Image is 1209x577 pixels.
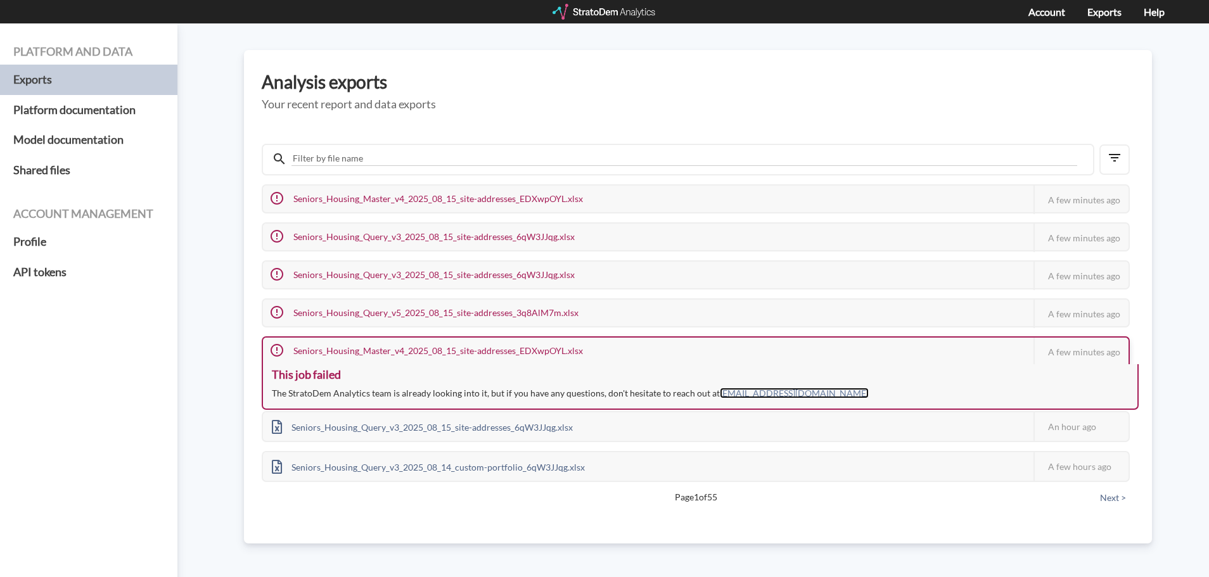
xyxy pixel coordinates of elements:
[306,491,1085,504] span: Page 1 of 55
[263,300,587,326] div: Seniors_Housing_Query_v5_2025_08_15_site-addresses_3q8AlM7m.xlsx
[263,338,592,364] div: Seniors_Housing_Master_v4_2025_08_15_site-addresses_EDXwpOYL.xlsx
[263,412,582,441] div: Seniors_Housing_Query_v3_2025_08_15_site-addresses_6qW3JJqg.xlsx
[1033,262,1129,290] div: A few minutes ago
[262,98,1134,111] h5: Your recent report and data exports
[262,72,1134,92] h3: Analysis exports
[13,95,164,125] a: Platform documentation
[720,388,869,398] a: [EMAIL_ADDRESS][DOMAIN_NAME]
[1033,186,1129,214] div: A few minutes ago
[291,151,1077,166] input: Filter by file name
[1144,6,1165,18] a: Help
[263,420,582,431] a: Seniors_Housing_Query_v3_2025_08_15_site-addresses_6qW3JJqg.xlsx
[13,208,164,220] h4: Account management
[13,65,164,95] a: Exports
[13,227,164,257] a: Profile
[1096,491,1130,505] button: Next >
[1033,412,1129,441] div: An hour ago
[272,369,1129,381] h5: This job failed
[1033,338,1129,366] div: A few minutes ago
[1033,452,1129,481] div: A few hours ago
[13,125,164,155] a: Model documentation
[272,388,869,398] span: The StratoDem Analytics team is already looking into it, but if you have any questions, don't hes...
[263,460,594,471] a: Seniors_Housing_Query_v3_2025_08_14_custom-portfolio_6qW3JJqg.xlsx
[263,262,584,288] div: Seniors_Housing_Query_v3_2025_08_15_site-addresses_6qW3JJqg.xlsx
[13,257,164,288] a: API tokens
[263,186,592,212] div: Seniors_Housing_Master_v4_2025_08_15_site-addresses_EDXwpOYL.xlsx
[1028,6,1065,18] a: Account
[263,224,584,250] div: Seniors_Housing_Query_v3_2025_08_15_site-addresses_6qW3JJqg.xlsx
[263,452,594,481] div: Seniors_Housing_Query_v3_2025_08_14_custom-portfolio_6qW3JJqg.xlsx
[1087,6,1122,18] a: Exports
[13,46,164,58] h4: Platform and data
[1033,224,1129,252] div: A few minutes ago
[1033,300,1129,328] div: A few minutes ago
[13,155,164,186] a: Shared files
